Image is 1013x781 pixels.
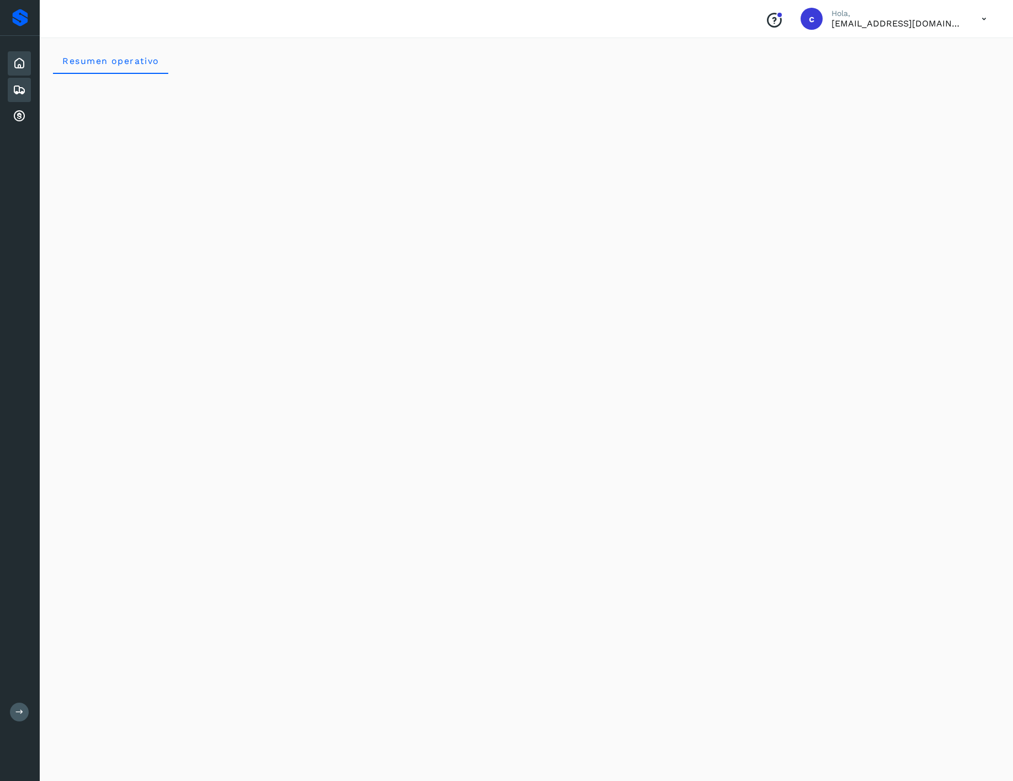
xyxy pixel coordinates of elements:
span: Resumen operativo [62,56,159,66]
div: Embarques [8,78,31,102]
p: cuentas3@enlacesmet.com.mx [831,18,964,29]
div: Cuentas por cobrar [8,104,31,129]
div: Inicio [8,51,31,76]
p: Hola, [831,9,964,18]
